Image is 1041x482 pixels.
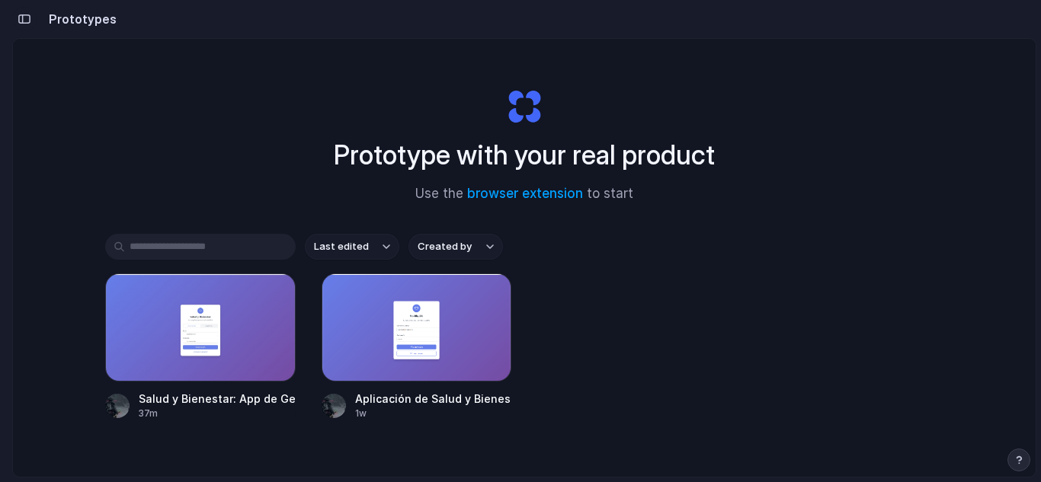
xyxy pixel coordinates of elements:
[322,273,512,420] a: Aplicación de Salud y Bienestar para Gestión de Medicamentos y HábitosAplicación de Salud y Biene...
[305,234,399,260] button: Last edited
[334,135,715,175] h1: Prototype with your real product
[43,10,117,28] h2: Prototypes
[105,273,296,420] a: Salud y Bienestar: App de Gestión de Medicamentos y Hábitos SaludablesSalud y Bienestar: App de G...
[139,391,296,407] div: Salud y Bienestar: App de Gestión de Medicamentos y Hábitos Saludables
[139,407,296,420] div: 37m
[418,239,472,254] span: Created by
[355,391,512,407] div: Aplicación de Salud y Bienestar para Gestión de Medicamentos y Hábitos
[467,186,583,201] a: browser extension
[314,239,369,254] span: Last edited
[408,234,503,260] button: Created by
[355,407,512,420] div: 1w
[415,184,633,204] span: Use the to start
